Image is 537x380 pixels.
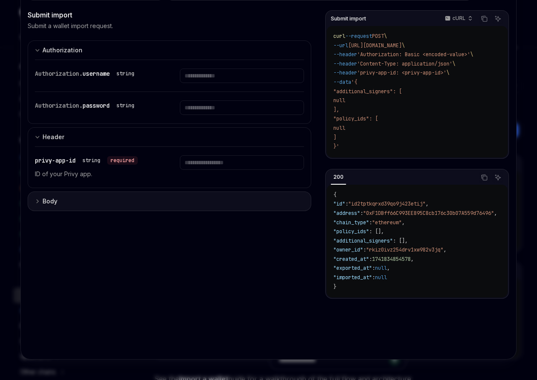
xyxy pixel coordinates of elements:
[351,79,357,86] span: '{
[43,196,57,206] div: Body
[357,51,470,58] span: 'Authorization: Basic <encoded-value>'
[369,256,372,263] span: :
[470,51,473,58] span: \
[333,97,345,104] span: null
[333,79,351,86] span: --data
[28,22,113,30] p: Submit a wallet import request.
[333,134,336,141] span: ]
[180,155,304,170] input: Enter privy-app-id
[369,219,372,226] span: :
[375,274,387,281] span: null
[333,246,363,253] span: "owner_id"
[402,219,405,226] span: ,
[357,60,452,67] span: 'Content-Type: application/json'
[363,210,494,217] span: "0xF1DBff66C993EE895C8cb176c30b07A559d76496"
[372,256,411,263] span: 1741834854578
[366,246,443,253] span: "rkiz0ivz254drv1xw982v3jq"
[28,191,311,211] button: Expand input section
[333,200,345,207] span: "id"
[402,42,405,49] span: \
[333,51,357,58] span: --header
[333,283,336,290] span: }
[393,237,408,244] span: : [],
[43,45,82,55] div: Authorization
[28,127,311,146] button: Expand input section
[411,256,414,263] span: ,
[333,106,339,113] span: ],
[333,210,360,217] span: "address"
[82,102,110,109] span: password
[387,265,390,271] span: ,
[348,200,426,207] span: "id2tptkqrxd39qo9j423etij"
[440,11,476,26] button: cURL
[426,200,429,207] span: ,
[372,274,375,281] span: :
[360,210,363,217] span: :
[333,125,345,131] span: null
[333,60,357,67] span: --header
[180,69,304,83] input: Enter username
[333,69,357,76] span: --header
[446,69,449,76] span: \
[333,143,339,150] span: }'
[479,13,490,24] button: Copy the contents from the code block
[443,246,446,253] span: ,
[107,156,138,165] div: required
[43,132,64,142] div: Header
[375,265,387,271] span: null
[479,172,490,183] button: Copy the contents from the code block
[452,60,455,67] span: \
[331,172,346,182] div: 200
[333,33,345,40] span: curl
[333,274,372,281] span: "imported_at"
[82,70,110,77] span: username
[333,237,393,244] span: "additional_signers"
[28,10,311,20] div: Submit import
[35,69,138,79] div: Authorization.username
[357,69,446,76] span: 'privy-app-id: <privy-app-id>'
[180,100,304,115] input: Enter password
[492,172,503,183] button: Ask AI
[372,33,384,40] span: POST
[372,265,375,271] span: :
[35,100,138,111] div: Authorization.password
[384,33,387,40] span: \
[333,115,378,122] span: "policy_ids": [
[333,228,369,235] span: "policy_ids"
[28,40,311,60] button: Expand input section
[333,88,402,95] span: "additional_signers": [
[35,157,76,164] span: privy-app-id
[348,42,402,49] span: [URL][DOMAIN_NAME]
[363,246,366,253] span: :
[35,169,159,179] p: ID of your Privy app.
[333,219,369,226] span: "chain_type"
[494,210,497,217] span: ,
[35,102,82,109] span: Authorization.
[333,256,369,263] span: "created_at"
[333,191,336,198] span: {
[35,70,82,77] span: Authorization.
[345,33,372,40] span: --request
[369,228,384,235] span: : [],
[492,13,503,24] button: Ask AI
[333,265,372,271] span: "exported_at"
[35,155,138,166] div: privy-app-id
[452,15,466,22] p: cURL
[372,219,402,226] span: "ethereum"
[333,42,348,49] span: --url
[331,15,366,22] span: Submit import
[345,200,348,207] span: :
